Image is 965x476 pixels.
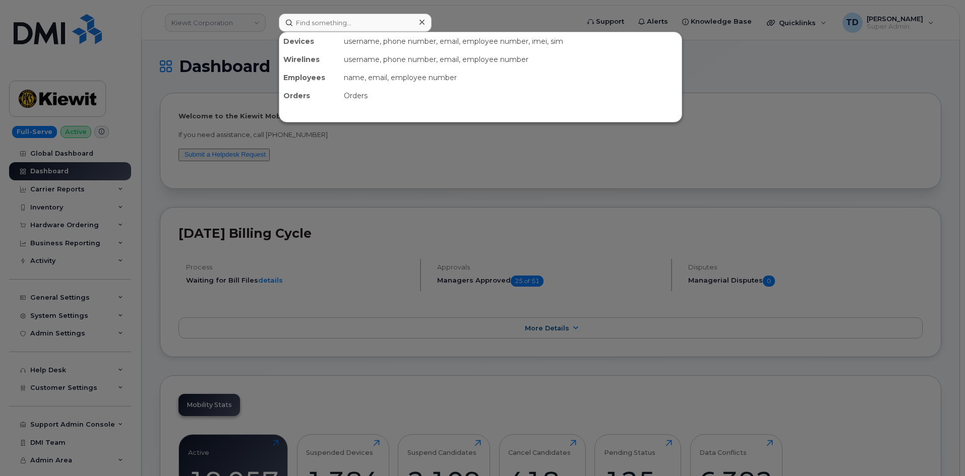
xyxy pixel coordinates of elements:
iframe: Messenger Launcher [921,432,957,468]
div: Orders [340,87,682,105]
div: Devices [279,32,340,50]
div: Wirelines [279,50,340,69]
div: name, email, employee number [340,69,682,87]
div: username, phone number, email, employee number [340,50,682,69]
div: username, phone number, email, employee number, imei, sim [340,32,682,50]
div: Employees [279,69,340,87]
div: Orders [279,87,340,105]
